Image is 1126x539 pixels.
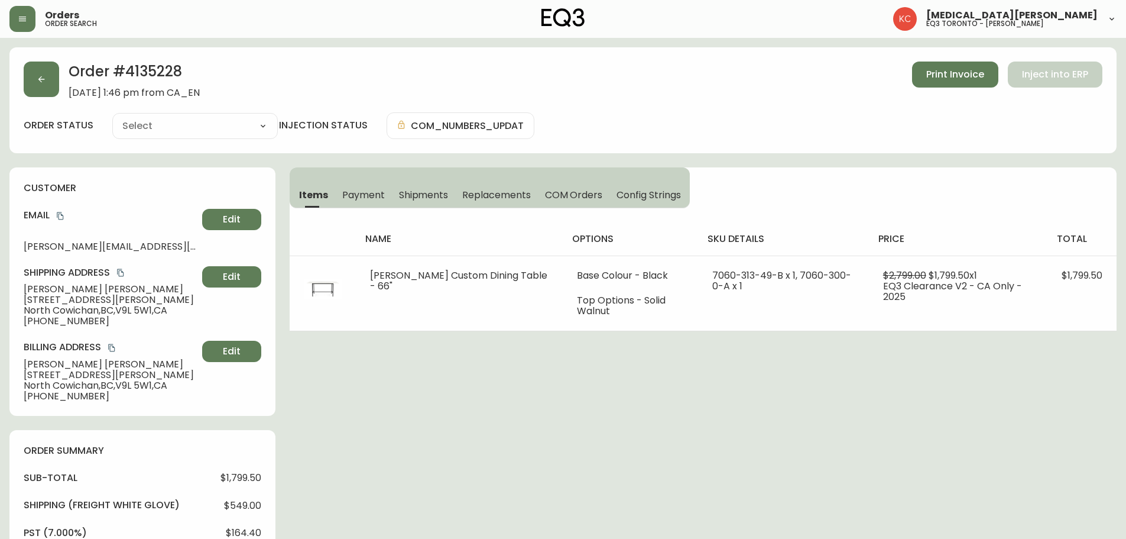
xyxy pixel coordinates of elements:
span: Edit [223,213,241,226]
h4: Shipping Address [24,266,197,279]
span: North Cowichan , BC , V9L 5W1 , CA [24,305,197,316]
span: [MEDICAL_DATA][PERSON_NAME] [926,11,1098,20]
h4: options [572,233,689,246]
h4: Billing Address [24,341,197,354]
h4: sku details [708,233,859,246]
span: [PERSON_NAME] [PERSON_NAME] [24,359,197,370]
li: Base Colour - Black [577,270,684,281]
span: [PERSON_NAME] Custom Dining Table - 66" [370,269,547,293]
h5: order search [45,20,97,27]
h2: Order # 4135228 [69,62,200,88]
li: Top Options - Solid Walnut [577,295,684,317]
span: Print Invoice [926,68,984,81]
h4: injection status [279,119,368,132]
span: [PERSON_NAME][EMAIL_ADDRESS][DOMAIN_NAME] [24,241,197,252]
span: Edit [223,270,241,283]
img: 7060-313-MC-400-1-ckfb1g8ec3xjo0186vx9ttlr5.jpg [304,270,342,308]
h4: customer [24,182,261,195]
span: Items [299,189,328,201]
button: Print Invoice [912,62,998,88]
span: $1,799.50 [1062,269,1102,282]
span: [STREET_ADDRESS][PERSON_NAME] [24,370,197,380]
span: $1,799.50 x 1 [929,269,977,282]
span: $549.00 [224,501,261,511]
span: Orders [45,11,79,20]
h5: eq3 toronto - [PERSON_NAME] [926,20,1044,27]
h4: order summary [24,444,261,457]
span: Edit [223,345,241,358]
span: [PERSON_NAME] [PERSON_NAME] [24,284,197,295]
h4: Email [24,209,197,222]
button: copy [106,342,118,354]
span: [PHONE_NUMBER] [24,391,197,402]
span: [DATE] 1:46 pm from CA_EN [69,88,200,98]
span: [PHONE_NUMBER] [24,316,197,327]
button: Edit [202,209,261,230]
span: $164.40 [226,528,261,538]
span: $2,799.00 [883,269,926,282]
button: copy [54,210,66,222]
span: $1,799.50 [220,473,261,483]
label: order status [24,119,93,132]
h4: Shipping ( Freight White Glove ) [24,499,180,512]
span: COM Orders [545,189,603,201]
button: Edit [202,266,261,288]
button: copy [115,267,126,279]
span: 7060-313-49-B x 1, 7060-300-0-A x 1 [712,269,851,293]
h4: sub-total [24,472,77,485]
span: Payment [342,189,385,201]
button: Edit [202,341,261,362]
img: logo [541,8,585,27]
h4: total [1057,233,1107,246]
span: [STREET_ADDRESS][PERSON_NAME] [24,295,197,305]
span: Replacements [462,189,530,201]
h4: name [365,233,553,246]
h4: price [878,233,1038,246]
img: 6487344ffbf0e7f3b216948508909409 [893,7,917,31]
span: EQ3 Clearance V2 - CA Only - 2025 [883,279,1022,304]
span: Shipments [399,189,449,201]
span: North Cowichan , BC , V9L 5W1 , CA [24,380,197,391]
span: Config Strings [616,189,680,201]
